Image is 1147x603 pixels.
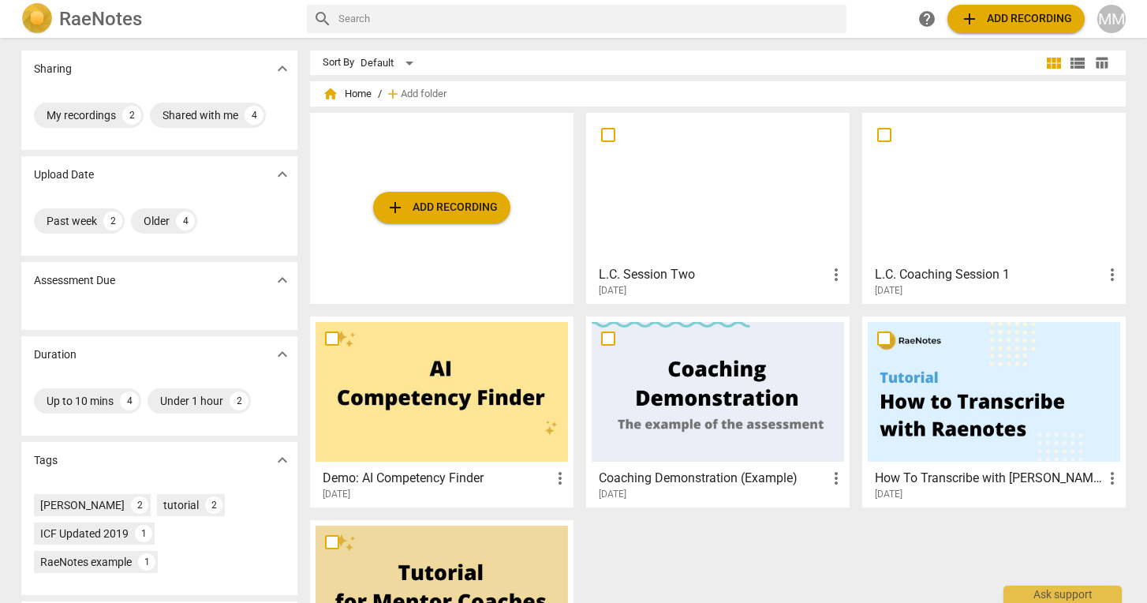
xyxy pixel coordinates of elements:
div: 4 [245,106,263,125]
span: [DATE] [599,488,626,501]
img: Logo [21,3,53,35]
span: more_vert [827,469,846,488]
div: 1 [135,525,152,542]
div: 1 [138,553,155,571]
button: Upload [373,192,510,223]
span: [DATE] [875,488,902,501]
button: List view [1066,51,1089,75]
span: expand_more [273,165,292,184]
p: Duration [34,346,77,363]
span: search [313,9,332,28]
span: view_module [1044,54,1063,73]
div: 2 [122,106,141,125]
span: home [323,86,338,102]
span: [DATE] [323,488,350,501]
button: Show more [271,448,294,472]
a: L.C. Coaching Session 1[DATE] [868,118,1120,297]
span: expand_more [273,451,292,470]
span: table_chart [1094,55,1109,70]
div: Shared with me [163,107,238,123]
span: Home [323,86,372,102]
div: 4 [120,391,139,410]
a: Coaching Demonstration (Example)[DATE] [592,322,844,500]
span: more_vert [827,265,846,284]
div: Under 1 hour [160,393,223,409]
a: Demo: AI Competency Finder[DATE] [316,322,568,500]
span: more_vert [551,469,570,488]
h3: Coaching Demonstration (Example) [599,469,827,488]
h3: L.C. Session Two [599,265,827,284]
div: Past week [47,213,97,229]
a: LogoRaeNotes [21,3,294,35]
h2: RaeNotes [59,8,142,30]
button: Show more [271,57,294,81]
span: expand_more [273,271,292,290]
div: 2 [131,496,148,514]
a: Help [913,5,941,33]
span: Add recording [386,198,498,217]
p: Sharing [34,61,72,77]
span: [DATE] [875,284,902,298]
a: L.C. Session Two[DATE] [592,118,844,297]
button: Show more [271,268,294,292]
div: [PERSON_NAME] [40,497,125,513]
span: add [385,86,401,102]
div: Ask support [1003,586,1122,603]
p: Assessment Due [34,272,115,289]
div: Up to 10 mins [47,393,114,409]
span: add [386,198,405,217]
button: Table view [1089,51,1113,75]
button: Show more [271,343,294,366]
span: add [960,9,979,28]
p: Upload Date [34,167,94,183]
h3: How To Transcribe with RaeNotes [875,469,1103,488]
p: Tags [34,452,58,469]
span: [DATE] [599,284,626,298]
div: Older [144,213,170,229]
div: 2 [230,391,248,410]
span: Add recording [960,9,1072,28]
span: Add folder [401,88,446,100]
button: Upload [947,5,1085,33]
div: Sort By [323,57,354,69]
a: How To Transcribe with [PERSON_NAME][DATE] [868,322,1120,500]
div: My recordings [47,107,116,123]
span: expand_more [273,345,292,364]
div: 2 [103,212,122,230]
span: help [917,9,936,28]
button: MM [1097,5,1126,33]
h3: L.C. Coaching Session 1 [875,265,1103,284]
div: ICF Updated 2019 [40,526,129,541]
div: 4 [176,212,195,230]
button: Tile view [1042,51,1066,75]
h3: Demo: AI Competency Finder [323,469,551,488]
button: Show more [271,163,294,186]
span: more_vert [1103,265,1122,284]
span: view_list [1068,54,1087,73]
div: 2 [205,496,222,514]
span: / [378,88,382,100]
div: tutorial [163,497,199,513]
span: more_vert [1103,469,1122,488]
div: RaeNotes example [40,554,132,570]
span: expand_more [273,59,292,78]
div: Default [361,51,419,76]
input: Search [338,6,840,32]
